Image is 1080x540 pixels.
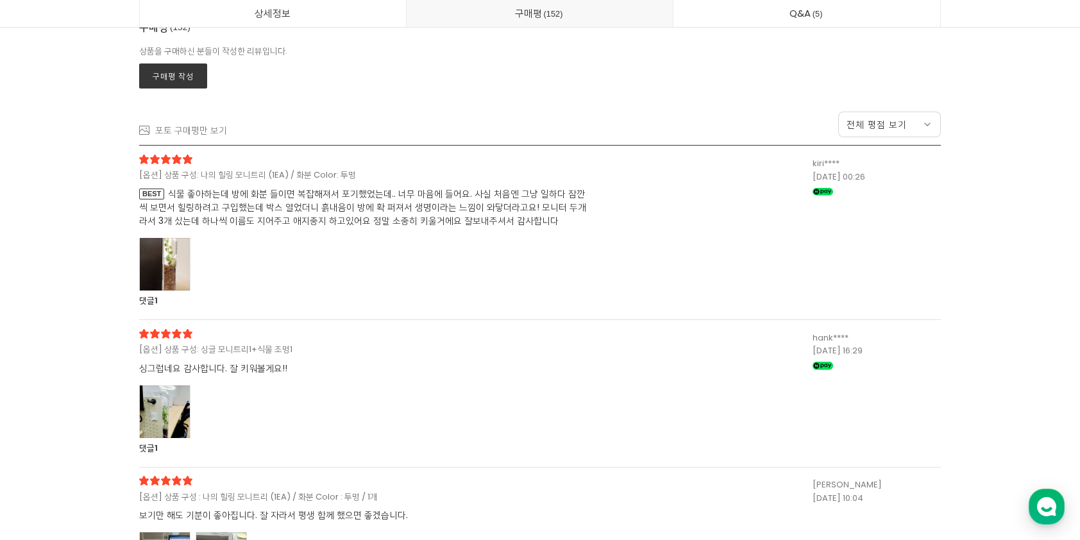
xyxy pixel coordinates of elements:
span: 설정 [198,426,214,436]
span: 식물 좋아하는데 방에 화분 들이면 복잡해져서 포기했었는데.. 너무 마음에 들어요. 사실 처음엔 그냥 일하다 잠깐씩 보면서 힐링하려고 구입했는데 박스 열었더니 흙내음이 방에 확... [139,187,586,227]
a: 포토 구매평만 보기 [139,123,227,137]
div: 구매평 [139,19,192,46]
span: [옵션] 상품 구성: 나의 힐링 모니트리 (1EA) / 화분 Color: 투명 [139,169,556,182]
span: 1 [155,294,158,307]
strong: 댓글 [139,442,155,454]
span: 보기만 해도 기분이 좋아집니다. 잘 자라서 평생 함께 했으면 좋겠습니다. [139,509,588,522]
a: 홈 [4,407,85,439]
a: 전체 평점 보기 [838,112,941,137]
span: 홈 [40,426,48,436]
a: 구매평 작성 [139,63,207,89]
span: 152 [542,7,565,21]
span: [옵션] 상품 구성 : 나의 힐링 모니트리 (1EA) / 화분 Color : 투명 / 1개 [139,491,556,504]
span: 전체 평점 보기 [847,118,907,131]
span: 1 [155,442,158,454]
img: npay_icon_32.png [813,362,833,370]
span: 싱그럽네요 감사합니다. 잘 키워볼게요!! [139,362,287,375]
div: [PERSON_NAME] [813,478,941,492]
img: npay_icon_32.png [813,188,833,196]
span: BEST [139,189,164,199]
span: [옵션] 상품 구성: 싱글 모니트리1+식물 조명1 [139,343,556,357]
div: [DATE] 00:26 [813,171,941,184]
strong: 댓글 [139,294,155,307]
div: 상품을 구매하신 분들이 작성한 리뷰입니다. [139,45,941,58]
a: 대화 [85,407,165,439]
div: [DATE] 10:04 [813,492,941,505]
div: 포토 구매평만 보기 [155,123,227,137]
span: 5 [811,7,825,21]
div: [DATE] 16:29 [813,344,941,358]
span: 대화 [117,426,133,437]
a: 설정 [165,407,246,439]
